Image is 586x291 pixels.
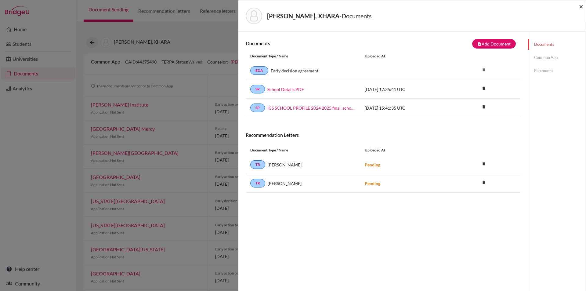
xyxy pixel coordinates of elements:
[267,105,356,111] a: ICS SCHOOL PROFILE 2024 2025 final .school_wide
[528,39,586,50] a: Documents
[250,160,265,169] a: TR
[268,162,302,168] span: [PERSON_NAME]
[360,86,452,93] div: [DATE] 17:35:41 UTC
[365,162,380,167] strong: Pending
[360,147,452,153] div: Uploaded at
[246,40,383,46] h6: Documents
[267,12,339,20] strong: [PERSON_NAME], XHARA
[479,84,488,93] i: delete
[479,65,488,74] i: delete
[339,12,372,20] span: - Documents
[479,178,488,187] i: delete
[268,180,302,187] span: [PERSON_NAME]
[246,147,360,153] div: Document Type / Name
[250,104,265,112] a: SP
[472,39,516,49] button: note_addAdd Document
[479,159,488,168] i: delete
[250,179,265,187] a: TR
[246,132,520,138] h6: Recommendation Letters
[365,181,380,186] strong: Pending
[479,102,488,111] i: delete
[477,42,482,46] i: note_add
[579,3,583,10] button: Close
[528,52,586,63] a: Common App
[360,105,452,111] div: [DATE] 15:41:35 UTC
[579,2,583,11] span: ×
[250,66,268,75] a: EDA
[250,85,265,93] a: SR
[271,67,318,74] a: Early decision agreement
[479,160,488,168] a: delete
[479,179,488,187] a: delete
[479,103,488,111] a: delete
[267,86,304,93] a: School Details PDF
[479,85,488,93] a: delete
[246,53,360,59] div: Document Type / Name
[528,65,586,76] a: Parchment
[360,53,452,59] div: Uploaded at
